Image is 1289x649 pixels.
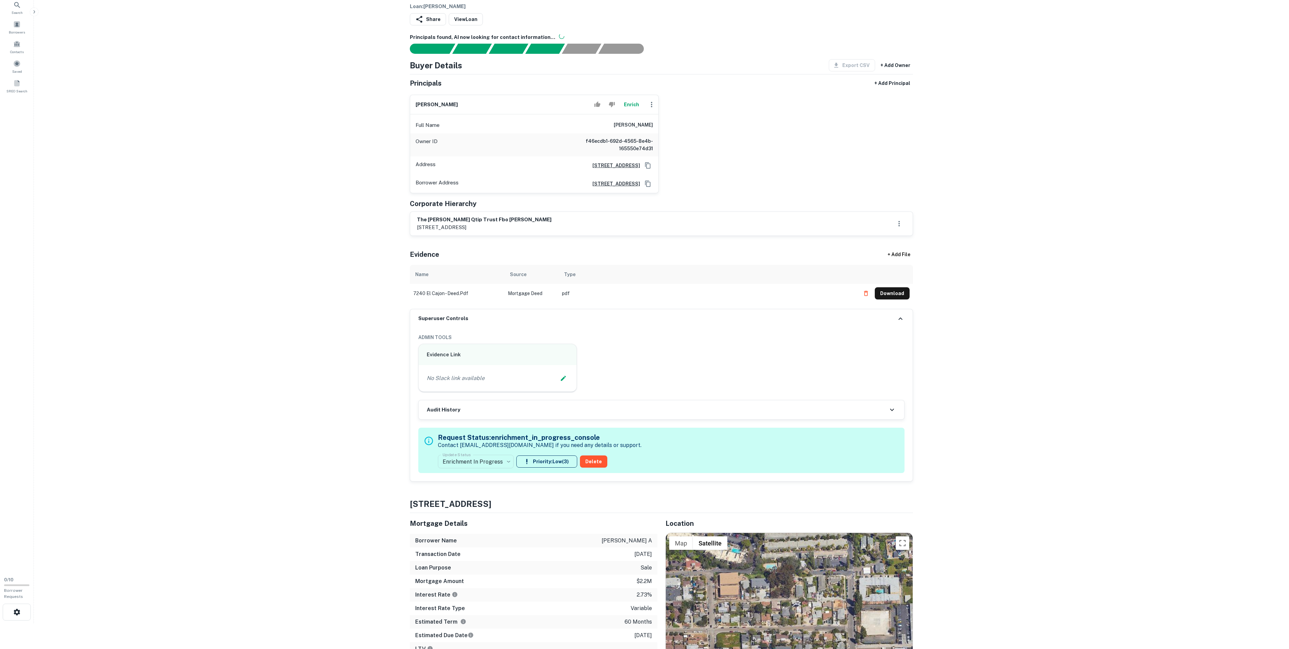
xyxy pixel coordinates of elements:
[505,284,559,303] td: Mortgage Deed
[860,288,872,299] button: Delete file
[415,537,457,545] h6: Borrower Name
[417,223,552,231] p: [STREET_ADDRESS]
[640,564,652,572] p: sale
[416,121,440,129] p: Full Name
[599,44,652,54] div: AI fulfillment process complete.
[415,631,474,640] h6: Estimated Due Date
[410,78,442,88] h5: Principals
[12,69,22,74] span: Saved
[693,536,727,550] button: Show satellite imagery
[625,618,652,626] p: 60 months
[2,57,32,75] a: Saved
[10,49,24,54] span: Contacts
[2,18,32,36] a: Borrowers
[415,550,461,558] h6: Transaction Date
[606,98,618,111] button: Reject
[415,618,466,626] h6: Estimated Term
[634,550,652,558] p: [DATE]
[631,604,652,612] p: variable
[510,270,526,278] div: Source
[9,29,25,35] span: Borrowers
[452,44,492,54] div: Your request is received and processing...
[6,88,27,94] span: SREO Search
[416,179,459,189] p: Borrower Address
[587,162,640,169] a: [STREET_ADDRESS]
[896,536,909,550] button: Toggle fullscreen view
[468,632,474,638] svg: Estimate is based on a standard schedule for this type of loan.
[415,577,464,585] h6: Mortgage Amount
[4,588,23,599] span: Borrower Requests
[562,44,601,54] div: Principals found, still searching for contact information. This may take time...
[572,137,653,152] h6: f46ecdb1-692d-4565-8e4b-165550e74d31
[11,10,23,15] span: Search
[452,591,458,598] svg: The interest rates displayed on the website are for informational purposes only and may be report...
[438,452,514,471] div: Enrichment In Progress
[402,44,452,54] div: Sending borrower request to AI...
[460,619,466,625] svg: Term is based on a standard schedule for this type of loan.
[878,59,913,71] button: + Add Owner
[875,249,922,261] div: + Add File
[525,44,565,54] div: Principals found, AI now looking for contact information...
[2,38,32,56] a: Contacts
[415,604,465,612] h6: Interest Rate Type
[410,199,476,209] h5: Corporate Hierarchy
[438,441,641,449] p: Contact [EMAIL_ADDRESS][DOMAIN_NAME] if you need any details or support.
[505,265,559,284] th: Source
[410,265,913,309] div: scrollable content
[875,287,910,299] button: Download
[410,284,505,303] td: 7240 el cajon - deed.pdf
[591,98,603,111] button: Accept
[634,631,652,640] p: [DATE]
[4,577,14,582] span: 0 / 10
[410,518,657,529] h5: Mortgage Details
[580,455,607,468] button: Delete
[427,406,460,414] h6: Audit History
[637,591,652,599] p: 2.73%
[438,432,641,443] h5: Request Status: enrichment_in_progress_console
[410,59,462,71] h4: Buyer Details
[415,270,428,278] div: Name
[410,33,913,41] h6: Principals found, AI now looking for contact information...
[1255,595,1289,627] iframe: Chat Widget
[410,3,609,10] h6: Loan : [PERSON_NAME]
[410,249,439,260] h5: Evidence
[665,518,913,529] h5: Location
[443,452,471,457] label: Update Status
[872,77,913,89] button: + Add Principal
[415,591,458,599] h6: Interest Rate
[669,536,693,550] button: Show street map
[489,44,528,54] div: Documents found, AI parsing details...
[416,137,438,152] p: Owner ID
[427,351,568,359] h6: Evidence Link
[417,216,552,224] h6: the [PERSON_NAME] qtip trust fbo [PERSON_NAME]
[636,577,652,585] p: $2.2m
[643,160,653,171] button: Copy Address
[564,270,576,278] div: Type
[410,265,505,284] th: Name
[416,101,458,109] h6: [PERSON_NAME]
[614,121,653,129] h6: [PERSON_NAME]
[602,537,652,545] p: [PERSON_NAME] a
[558,373,568,383] button: Edit Slack Link
[516,455,577,468] button: Priority:Low(3)
[620,98,642,111] button: Enrich
[418,334,905,341] h6: ADMIN TOOLS
[587,180,640,187] a: [STREET_ADDRESS]
[643,179,653,189] button: Copy Address
[410,13,446,25] button: Share
[559,284,857,303] td: pdf
[449,13,483,25] a: ViewLoan
[415,564,451,572] h6: Loan Purpose
[410,498,913,510] h4: [STREET_ADDRESS]
[559,265,857,284] th: Type
[418,315,468,322] h6: Superuser Controls
[2,77,32,95] a: SREO Search
[416,160,436,171] p: Address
